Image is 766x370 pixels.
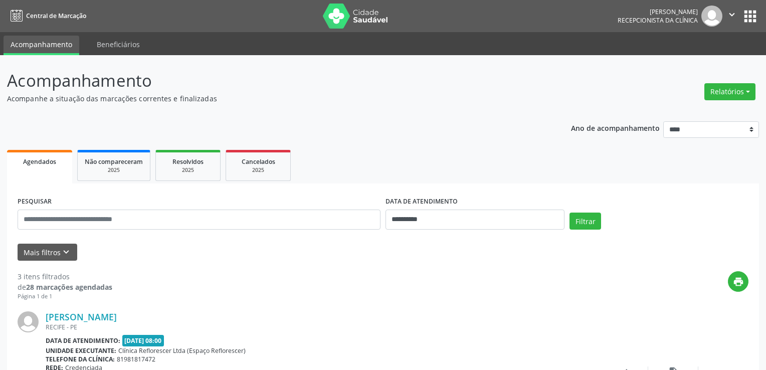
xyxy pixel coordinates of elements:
[704,83,755,100] button: Relatórios
[386,194,458,210] label: DATA DE ATENDIMENTO
[242,157,275,166] span: Cancelados
[701,6,722,27] img: img
[618,8,698,16] div: [PERSON_NAME]
[618,16,698,25] span: Recepcionista da clínica
[7,68,533,93] p: Acompanhamento
[18,282,112,292] div: de
[741,8,759,25] button: apps
[46,346,116,355] b: Unidade executante:
[85,166,143,174] div: 2025
[85,157,143,166] span: Não compareceram
[118,346,246,355] span: Clínica Reflorescer Ltda (Espaço Reflorescer)
[569,213,601,230] button: Filtrar
[172,157,204,166] span: Resolvidos
[18,292,112,301] div: Página 1 de 1
[233,166,283,174] div: 2025
[117,355,155,363] span: 81981817472
[23,157,56,166] span: Agendados
[722,6,741,27] button: 
[4,36,79,55] a: Acompanhamento
[7,8,86,24] a: Central de Marcação
[46,323,598,331] div: RECIFE - PE
[90,36,147,53] a: Beneficiários
[18,194,52,210] label: PESQUISAR
[61,247,72,258] i: keyboard_arrow_down
[46,336,120,345] b: Data de atendimento:
[18,271,112,282] div: 3 itens filtrados
[18,311,39,332] img: img
[46,311,117,322] a: [PERSON_NAME]
[571,121,660,134] p: Ano de acompanhamento
[7,93,533,104] p: Acompanhe a situação das marcações correntes e finalizadas
[46,355,115,363] b: Telefone da clínica:
[18,244,77,261] button: Mais filtroskeyboard_arrow_down
[122,335,164,346] span: [DATE] 08:00
[163,166,213,174] div: 2025
[26,282,112,292] strong: 28 marcações agendadas
[726,9,737,20] i: 
[26,12,86,20] span: Central de Marcação
[728,271,748,292] button: print
[733,276,744,287] i: print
